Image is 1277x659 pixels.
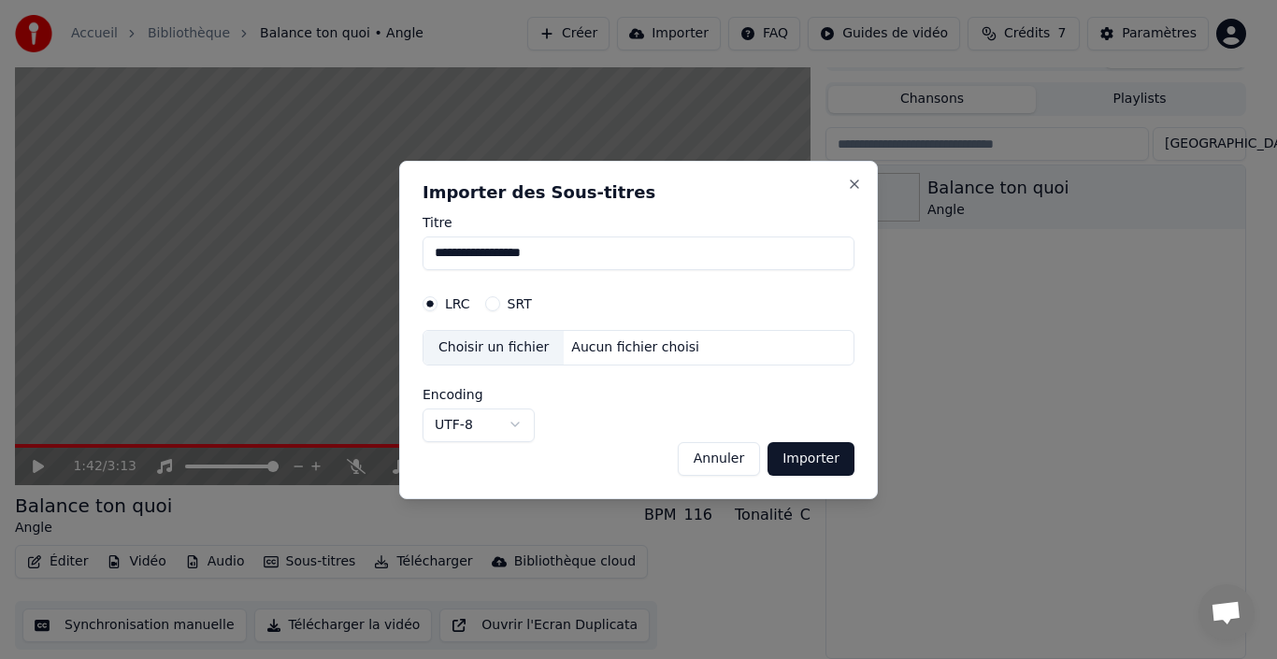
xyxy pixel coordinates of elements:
[423,184,854,201] h2: Importer des Sous-titres
[423,387,535,400] label: Encoding
[678,441,760,475] button: Annuler
[445,297,470,310] label: LRC
[768,441,854,475] button: Importer
[508,297,532,310] label: SRT
[423,216,854,229] label: Titre
[564,338,707,357] div: Aucun fichier choisi
[423,331,564,365] div: Choisir un fichier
